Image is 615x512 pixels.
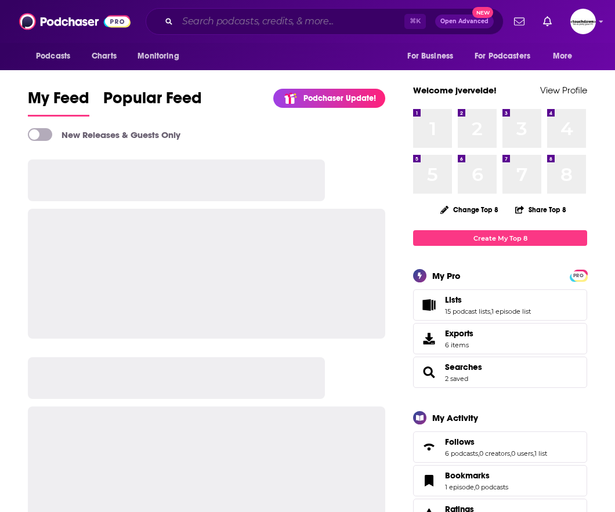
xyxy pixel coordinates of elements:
a: 0 podcasts [475,483,508,491]
button: Show profile menu [570,9,596,34]
button: Open AdvancedNew [435,14,494,28]
span: Open Advanced [440,19,489,24]
span: New [472,7,493,18]
span: Bookmarks [445,470,490,481]
a: Searches [445,362,482,372]
button: open menu [545,45,587,67]
span: Bookmarks [413,465,587,496]
a: 1 list [534,449,547,457]
p: Podchaser Update! [303,93,376,103]
a: Welcome jvervelde! [413,85,497,96]
span: Exports [445,328,473,339]
a: Follows [445,437,547,447]
span: My Feed [28,88,89,115]
a: Searches [417,364,440,380]
div: My Activity [432,412,478,423]
img: User Profile [570,9,596,34]
span: Podcasts [36,48,70,64]
img: Podchaser - Follow, Share and Rate Podcasts [19,10,131,32]
span: , [510,449,511,457]
span: More [553,48,573,64]
a: Exports [413,323,587,354]
span: , [490,307,491,315]
span: For Business [407,48,453,64]
span: Popular Feed [103,88,202,115]
a: Show notifications dropdown [509,12,529,31]
span: Logged in as jvervelde [570,9,596,34]
span: ⌘ K [404,14,426,29]
a: 0 creators [479,449,510,457]
a: PRO [571,271,585,279]
a: 2 saved [445,375,468,383]
button: open menu [467,45,547,67]
button: open menu [28,45,85,67]
button: Change Top 8 [433,202,505,217]
span: , [478,449,479,457]
span: Follows [445,437,475,447]
span: Searches [413,357,587,388]
span: Monitoring [138,48,179,64]
span: Lists [413,289,587,321]
span: , [533,449,534,457]
input: Search podcasts, credits, & more... [178,12,404,31]
span: , [474,483,475,491]
span: Exports [417,331,440,347]
span: Follows [413,431,587,463]
button: open menu [129,45,194,67]
span: Charts [92,48,117,64]
a: 1 episode list [491,307,531,315]
a: Bookmarks [417,473,440,489]
button: Share Top 8 [515,198,567,221]
a: 6 podcasts [445,449,478,457]
a: 1 episode [445,483,474,491]
button: open menu [399,45,468,67]
div: My Pro [432,270,461,281]
a: Charts [84,45,124,67]
a: Lists [417,297,440,313]
a: 15 podcast lists [445,307,490,315]
a: Popular Feed [103,88,202,117]
a: 0 users [511,449,533,457]
a: Follows [417,439,440,455]
a: Bookmarks [445,470,508,481]
a: Show notifications dropdown [538,12,556,31]
span: 6 items [445,341,473,349]
a: New Releases & Guests Only [28,128,180,141]
a: My Feed [28,88,89,117]
span: Lists [445,295,462,305]
a: Create My Top 8 [413,230,587,246]
a: View Profile [540,85,587,96]
a: Lists [445,295,531,305]
span: For Podcasters [475,48,530,64]
div: Search podcasts, credits, & more... [146,8,504,35]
